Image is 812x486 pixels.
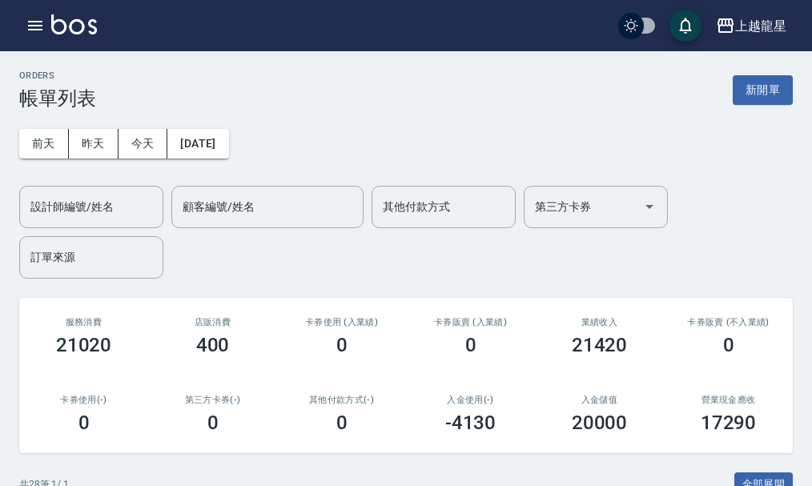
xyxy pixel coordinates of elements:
[167,129,228,159] button: [DATE]
[336,334,348,356] h3: 0
[637,194,662,219] button: Open
[709,10,793,42] button: 上越龍星
[683,395,774,405] h2: 營業現金應收
[119,129,168,159] button: 今天
[572,334,628,356] h3: 21420
[196,334,230,356] h3: 400
[554,395,645,405] h2: 入金儲值
[425,395,516,405] h2: 入金使用(-)
[38,317,129,327] h3: 服務消費
[38,395,129,405] h2: 卡券使用(-)
[78,412,90,434] h3: 0
[445,412,496,434] h3: -4130
[733,82,793,97] a: 新開單
[669,10,701,42] button: save
[19,129,69,159] button: 前天
[167,317,258,327] h2: 店販消費
[56,334,112,356] h3: 21020
[683,317,774,327] h2: 卡券販賣 (不入業績)
[51,14,97,34] img: Logo
[701,412,757,434] h3: 17290
[296,317,387,327] h2: 卡券使用 (入業績)
[207,412,219,434] h3: 0
[572,412,628,434] h3: 20000
[465,334,476,356] h3: 0
[69,129,119,159] button: 昨天
[167,395,258,405] h2: 第三方卡券(-)
[19,87,96,110] h3: 帳單列表
[425,317,516,327] h2: 卡券販賣 (入業績)
[336,412,348,434] h3: 0
[735,16,786,36] div: 上越龍星
[733,75,793,105] button: 新開單
[19,70,96,81] h2: ORDERS
[296,395,387,405] h2: 其他付款方式(-)
[723,334,734,356] h3: 0
[554,317,645,327] h2: 業績收入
